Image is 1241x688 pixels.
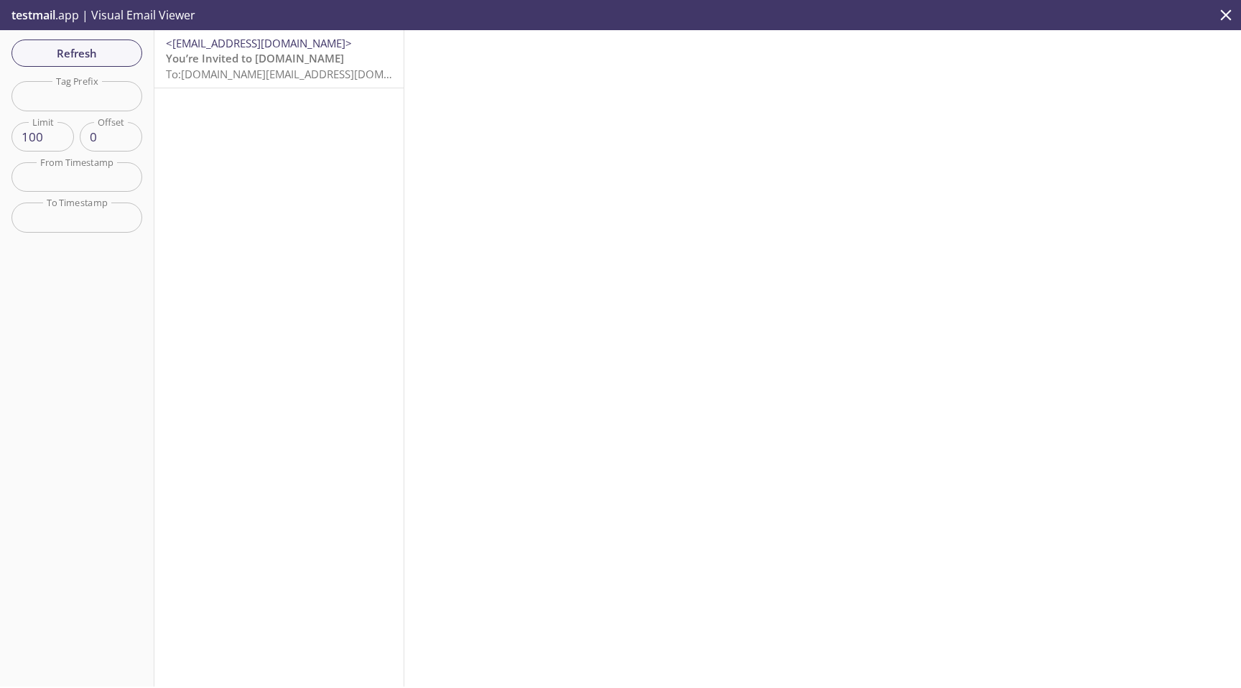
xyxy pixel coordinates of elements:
[166,51,344,65] span: You’re Invited to [DOMAIN_NAME]
[166,36,352,50] span: <[EMAIL_ADDRESS][DOMAIN_NAME]>
[166,67,439,81] span: To: [DOMAIN_NAME][EMAIL_ADDRESS][DOMAIN_NAME]
[11,39,142,67] button: Refresh
[154,30,404,88] nav: emails
[23,44,131,62] span: Refresh
[154,30,404,88] div: <[EMAIL_ADDRESS][DOMAIN_NAME]>You’re Invited to [DOMAIN_NAME]To:[DOMAIN_NAME][EMAIL_ADDRESS][DOMA...
[11,7,55,23] span: testmail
